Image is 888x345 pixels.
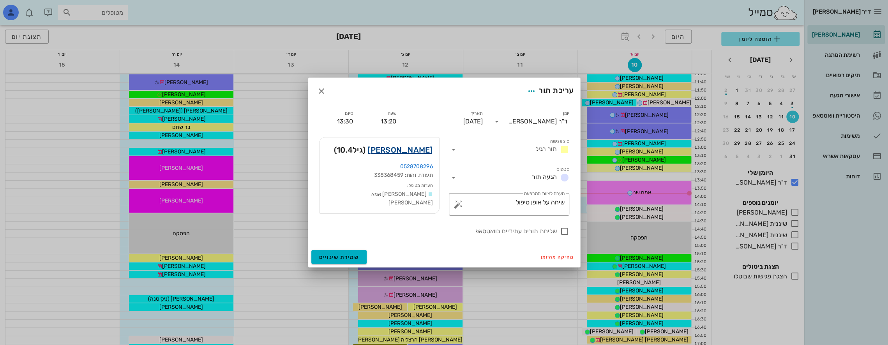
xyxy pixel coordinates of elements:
span: שמירת שינויים [319,254,359,261]
label: סטטוס [556,167,569,172]
div: עריכת תור [524,84,574,98]
label: תאריך [470,111,483,116]
div: יומןד"ר [PERSON_NAME] [492,115,569,128]
label: סוג פגישה [550,139,569,144]
span: 10.4 [337,145,353,155]
button: שמירת שינויים [311,250,367,264]
label: שליחת תורים עתידיים בוואטסאפ [319,227,557,235]
label: סיום [345,111,353,116]
div: תעודת זהות: 338368459 [326,171,433,180]
span: [PERSON_NAME] אמא [PERSON_NAME] [371,191,433,206]
div: סוג פגישהתור רגיל [449,143,569,156]
a: 0528708296 [400,163,433,170]
span: תור רגיל [535,145,557,153]
span: (גיל ) [334,144,365,156]
button: מחיקה מהיומן [538,252,577,262]
label: שעה [387,111,396,116]
small: הערות מטופל: [407,183,433,188]
div: סטטוסהגעה תור [449,171,569,184]
span: הגעה תור [532,173,557,181]
div: ד"ר [PERSON_NAME] [508,118,568,125]
label: יומן [563,111,569,116]
a: [PERSON_NAME] [367,144,433,156]
span: מחיקה מהיומן [541,254,574,260]
label: הערה לצוות המרפאה [524,191,564,197]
